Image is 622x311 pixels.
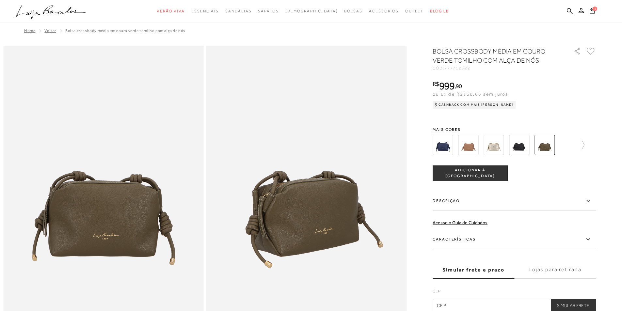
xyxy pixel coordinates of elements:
a: Home [24,28,35,33]
span: 1 [593,7,597,11]
span: Verão Viva [157,9,185,13]
a: noSubCategoriesText [369,5,399,17]
a: noSubCategoriesText [258,5,279,17]
button: 1 [588,7,597,16]
label: Lojas para retirada [514,261,596,279]
span: Essenciais [191,9,219,13]
a: noSubCategoriesText [225,5,251,17]
a: noSubCategoriesText [157,5,185,17]
span: Mais cores [433,128,596,132]
a: noSubCategoriesText [344,5,362,17]
span: 999 [439,80,455,92]
label: Características [433,230,596,249]
span: [DEMOGRAPHIC_DATA] [285,9,338,13]
span: ADICIONAR À [GEOGRAPHIC_DATA] [433,167,507,179]
div: Cashback com Mais [PERSON_NAME] [433,101,516,109]
img: BOLSA CROSSBODY MÉDIA EM COURO PRETO COM ALÇA DE NÓS [509,135,529,155]
span: ou 6x de R$166,65 sem juros [433,91,508,97]
label: Simular frete e prazo [433,261,514,279]
i: R$ [433,81,439,87]
img: BOLSA CROSSBODY MÉDIA EM COURO DOURADO COM ALÇA DE NÓS [458,135,478,155]
span: BLOG LB [430,9,449,13]
span: 90 [456,83,462,89]
a: Voltar [44,28,56,33]
a: noSubCategoriesText [191,5,219,17]
span: BOLSA CROSSBODY MÉDIA EM COURO VERDE TOMILHO COM ALÇA DE NÓS [65,28,185,33]
label: CEP [433,288,596,297]
a: noSubCategoriesText [285,5,338,17]
span: Outlet [405,9,423,13]
span: Sandálias [225,9,251,13]
button: ADICIONAR À [GEOGRAPHIC_DATA] [433,165,508,181]
img: BOLSA CROSSBODY MÉDIA EM COURO VERDE TOMILHO COM ALÇA DE NÓS [534,135,555,155]
span: Sapatos [258,9,279,13]
a: Acesse o Guia de Cuidados [433,220,487,225]
label: Descrição [433,192,596,210]
span: Bolsas [344,9,362,13]
a: BLOG LB [430,5,449,17]
span: 777712322 [444,66,470,70]
div: CÓD: [433,66,563,70]
img: BOLSA CROSSBODY MÉDIA EM COURO DOURADO COM ALÇA DE NÓS [484,135,504,155]
i: , [455,83,462,89]
span: Acessórios [369,9,399,13]
h1: BOLSA CROSSBODY MÉDIA EM COURO VERDE TOMILHO COM ALÇA DE NÓS [433,47,555,65]
a: noSubCategoriesText [405,5,423,17]
img: BOLSA CROSSBODY MÉDIA EM COURO AZUL ATLÂNTICO COM ALÇA DE NÓS [433,135,453,155]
